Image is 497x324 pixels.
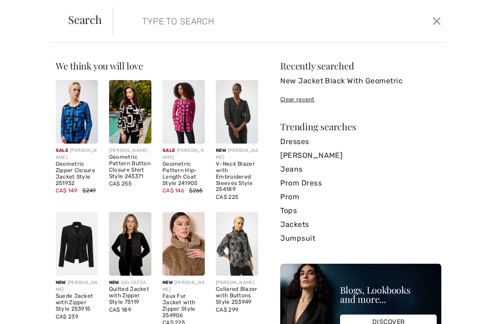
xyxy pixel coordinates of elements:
[216,307,238,313] span: CA$ 299
[189,187,202,194] span: $265
[82,187,96,194] span: $249
[280,61,441,70] div: Recently searched
[280,190,441,204] a: Prom
[135,7,357,35] input: TYPE TO SEARCH
[216,147,258,161] div: [PERSON_NAME]
[109,212,151,276] img: Quilted Jacket with Zipper Style 75119. As sample
[280,231,441,245] a: Jumpsuit
[162,161,205,186] div: Geometric Pattern Hip-Length Coat Style 241905
[56,59,143,72] span: We think you will love
[216,161,258,193] div: V-Neck Blazer with Embroidered Sleeves Style 254189
[109,154,151,179] div: Geometric Pattern Button Closure Shirt Style 243371
[109,180,132,187] span: CA$ 255
[109,147,151,154] div: [PERSON_NAME]
[56,313,78,320] span: CA$ 239
[162,187,184,194] span: CA$ 146
[162,293,205,318] div: Faux Fur Jacket with Zipper Style 254906
[68,14,102,25] span: Search
[216,286,258,305] div: Collared Blazer with Buttons Style 253949
[216,80,258,144] img: V-Neck Blazer with Embroidered Sleeves Style 254189. Black
[340,285,437,304] div: Blogs, Lookbooks and more...
[280,74,441,88] a: New Jacket Black With Geometric
[216,212,258,276] img: Collared Blazer with Buttons Style 253949. Black/Multi
[280,95,441,104] div: Clear recent
[56,280,66,285] span: New
[162,212,205,276] img: Faux Fur Jacket with Zipper Style 254906. Black
[216,194,238,200] span: CA$ 225
[162,148,175,153] span: Sale
[162,279,205,293] div: [PERSON_NAME]
[216,279,258,286] div: [PERSON_NAME]
[56,80,98,144] img: Geometric Zipper Closure Jacket Style 251932. Black/Black
[280,122,441,131] div: Trending searches
[162,80,205,144] img: Geometric Pattern Hip-Length Coat Style 241905. Black/Black
[109,286,151,305] div: Quilted Jacket with Zipper Style 75119
[56,161,98,186] div: Geometric Zipper Closure Jacket Style 251932
[280,162,441,176] a: Jeans
[280,218,441,231] a: Jackets
[56,279,98,293] div: [PERSON_NAME]
[56,212,98,276] img: Suede Jacket with Zipper Style 253915. Black
[430,14,444,29] button: Close
[162,147,205,161] div: [PERSON_NAME]
[280,176,441,190] a: Prom Dress
[109,280,119,285] span: New
[280,204,441,218] a: Tops
[56,147,98,161] div: [PERSON_NAME]
[56,293,98,312] div: Suede Jacket with Zipper Style 253915
[162,280,173,285] span: New
[216,148,226,153] span: New
[109,279,151,286] div: DOLCEZZA
[56,148,68,153] span: Sale
[109,307,131,313] span: CA$ 189
[280,149,441,162] a: [PERSON_NAME]
[280,135,441,149] a: Dresses
[56,187,77,194] span: CA$ 149
[109,80,151,144] img: Geometric Pattern Button Closure Shirt Style 243371. Black/Beige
